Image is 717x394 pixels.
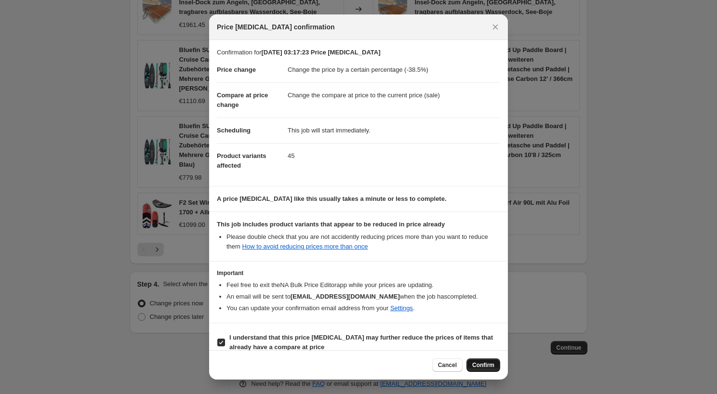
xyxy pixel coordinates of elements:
span: Compare at price change [217,92,268,108]
li: Please double check that you are not accidently reducing prices more than you want to reduce them [226,232,500,251]
button: Close [489,20,502,34]
button: Cancel [432,358,463,372]
b: This job includes product variants that appear to be reduced in price already [217,221,445,228]
dd: This job will start immediately. [288,118,500,143]
li: You can update your confirmation email address from your . [226,303,500,313]
span: Confirm [472,361,494,369]
span: Cancel [438,361,457,369]
b: [EMAIL_ADDRESS][DOMAIN_NAME] [291,293,400,300]
span: Scheduling [217,127,251,134]
li: An email will be sent to when the job has completed . [226,292,500,302]
span: Product variants affected [217,152,266,169]
b: [DATE] 03:17:23 Price [MEDICAL_DATA] [261,49,380,56]
span: Price [MEDICAL_DATA] confirmation [217,22,335,32]
h3: Important [217,269,500,277]
dd: 45 [288,143,500,169]
li: Feel free to exit the NA Bulk Price Editor app while your prices are updating. [226,280,500,290]
p: Confirmation for [217,48,500,57]
button: Confirm [466,358,500,372]
a: Settings [390,304,413,312]
b: A price [MEDICAL_DATA] like this usually takes a minute or less to complete. [217,195,447,202]
dd: Change the compare at price to the current price (sale) [288,82,500,108]
b: I understand that this price [MEDICAL_DATA] may further reduce the prices of items that already h... [229,334,493,351]
a: How to avoid reducing prices more than once [242,243,368,250]
dd: Change the price by a certain percentage (-38.5%) [288,57,500,82]
span: Price change [217,66,256,73]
